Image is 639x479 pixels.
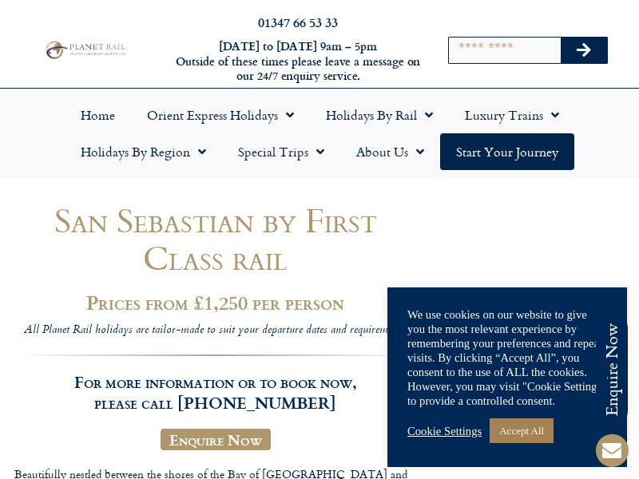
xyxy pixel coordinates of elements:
h2: Prices from £1,250 per person [14,291,417,313]
i: All Planet Rail holidays are tailor-made to suit your departure dates and requirements. [24,321,407,340]
a: 01347 66 53 33 [258,13,338,31]
button: Search [561,38,607,63]
h3: For more information or to book now, please call [PHONE_NUMBER] [14,354,417,414]
a: About Us [340,133,440,170]
a: Luxury Trains [449,97,575,133]
a: Enquire Now [161,429,271,451]
img: Planet Rail Train Holidays Logo [42,39,128,60]
a: Orient Express Holidays [131,97,310,133]
a: Start your Journey [440,133,574,170]
h6: [DATE] to [DATE] 9am – 5pm Outside of these times please leave a message on our 24/7 enquiry serv... [174,39,422,84]
a: Home [65,97,131,133]
h1: San Sebastian by First Class rail [14,201,417,277]
a: Holidays by Rail [310,97,449,133]
a: Accept All [490,418,554,443]
a: Special Trips [222,133,340,170]
a: Cookie Settings [407,424,482,438]
div: We use cookies on our website to give you the most relevant experience by remembering your prefer... [407,307,607,408]
a: Holidays by Region [65,133,222,170]
nav: Menu [8,97,631,170]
